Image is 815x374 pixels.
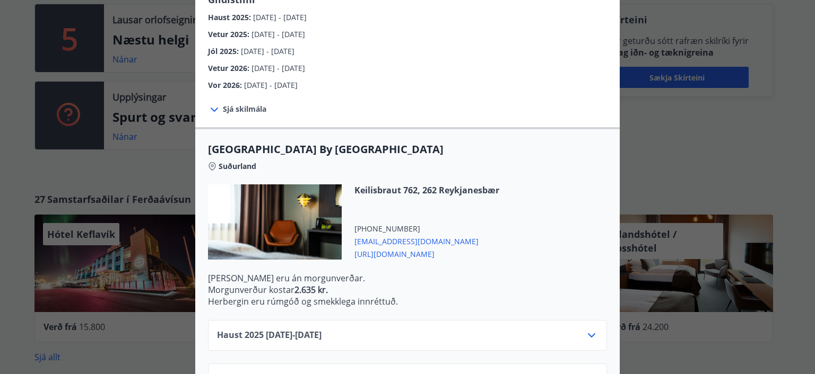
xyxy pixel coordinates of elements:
span: Vetur 2025 : [208,29,252,39]
span: Vetur 2026 : [208,63,252,73]
span: [DATE] - [DATE] [252,63,305,73]
span: Keilisbraut 762, 262 Reykjanesbær [354,184,499,196]
span: Haust 2025 : [208,12,253,22]
span: [DATE] - [DATE] [253,12,307,22]
span: Sjá skilmála [223,104,266,114]
span: [DATE] - [DATE] [241,46,294,56]
span: [DATE] - [DATE] [244,80,298,90]
span: [GEOGRAPHIC_DATA] By [GEOGRAPHIC_DATA] [208,142,607,157]
span: Suðurland [219,161,256,172]
span: Vor 2026 : [208,80,244,90]
span: Jól 2025 : [208,46,241,56]
span: [DATE] - [DATE] [252,29,305,39]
